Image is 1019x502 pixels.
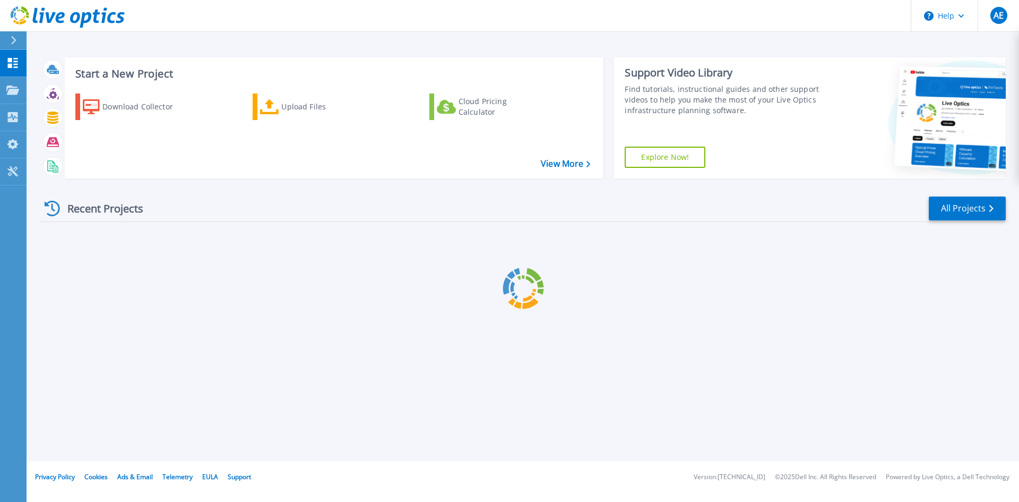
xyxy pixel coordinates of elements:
div: Support Video Library [625,66,824,80]
div: Download Collector [102,96,187,117]
div: Upload Files [281,96,366,117]
a: Cloud Pricing Calculator [429,93,548,120]
div: Find tutorials, instructional guides and other support videos to help you make the most of your L... [625,84,824,116]
a: Support [228,472,251,481]
span: AE [994,11,1004,20]
div: Cloud Pricing Calculator [459,96,543,117]
a: EULA [202,472,218,481]
a: Download Collector [75,93,194,120]
li: Version: [TECHNICAL_ID] [694,474,765,481]
a: Ads & Email [117,472,153,481]
h3: Start a New Project [75,68,590,80]
a: Privacy Policy [35,472,75,481]
a: Telemetry [162,472,193,481]
a: View More [541,159,590,169]
a: Explore Now! [625,147,705,168]
a: Cookies [84,472,108,481]
li: Powered by Live Optics, a Dell Technology [886,474,1009,481]
a: Upload Files [253,93,371,120]
div: Recent Projects [41,195,158,222]
li: © 2025 Dell Inc. All Rights Reserved [775,474,876,481]
a: All Projects [929,197,1006,220]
